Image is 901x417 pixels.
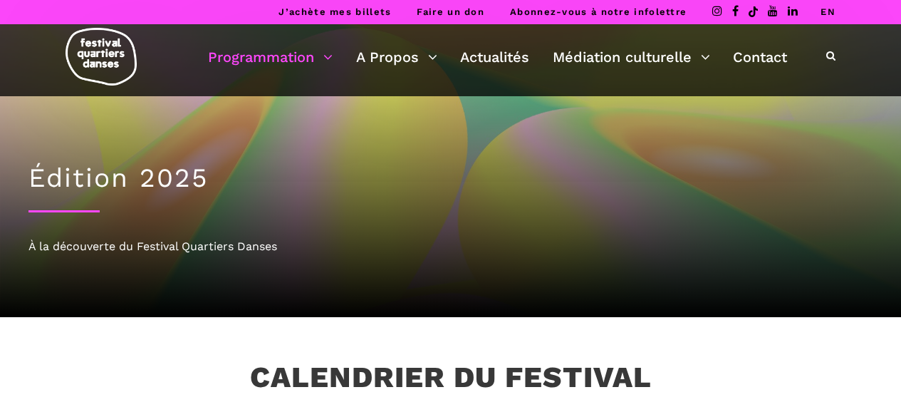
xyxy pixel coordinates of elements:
a: Abonnez-vous à notre infolettre [510,6,687,17]
a: Médiation culturelle [553,45,710,69]
a: Contact [733,45,787,69]
h3: Calendrier du festival [250,360,652,396]
h1: Édition 2025 [28,163,873,194]
a: Faire un don [417,6,484,17]
a: Actualités [460,45,529,69]
a: A Propos [356,45,437,69]
div: À la découverte du Festival Quartiers Danses [28,237,873,256]
img: logo-fqd-med [66,28,137,86]
a: Programmation [208,45,333,69]
a: J’achète mes billets [278,6,391,17]
a: EN [821,6,835,17]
